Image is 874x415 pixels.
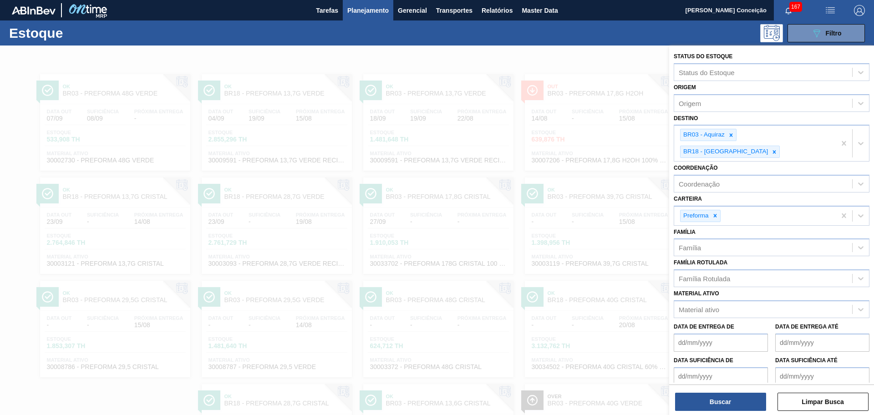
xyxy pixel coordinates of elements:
label: Data suficiência até [775,357,838,364]
label: Status do Estoque [674,53,732,60]
span: Planejamento [347,5,389,16]
label: Data de Entrega de [674,324,734,330]
span: Master Data [522,5,558,16]
div: Material ativo [679,306,719,314]
div: BR18 - [GEOGRAPHIC_DATA] [681,146,769,157]
div: Origem [679,99,701,107]
label: Carteira [674,196,702,202]
button: Notificações [774,4,803,17]
input: dd/mm/yyyy [775,367,869,385]
label: Origem [674,84,696,91]
div: Status do Estoque [679,68,735,76]
div: Coordenação [679,180,720,187]
label: Data de Entrega até [775,324,838,330]
img: userActions [825,5,836,16]
span: Relatórios [482,5,513,16]
label: Data suficiência de [674,357,733,364]
input: dd/mm/yyyy [674,367,768,385]
div: Família Rotulada [679,275,730,283]
span: Filtro [826,30,842,37]
input: dd/mm/yyyy [775,334,869,352]
div: Pogramando: nenhum usuário selecionado [760,24,783,42]
span: Gerencial [398,5,427,16]
span: Tarefas [316,5,338,16]
label: Família Rotulada [674,259,727,266]
img: Logout [854,5,865,16]
input: dd/mm/yyyy [674,334,768,352]
div: BR03 - Aquiraz [681,129,726,141]
img: TNhmsLtSVTkK8tSr43FrP2fwEKptu5GPRR3wAAAABJRU5ErkJggg== [12,6,56,15]
button: Filtro [788,24,865,42]
label: Material ativo [674,290,719,297]
label: Coordenação [674,165,718,171]
span: 167 [789,2,802,12]
h1: Estoque [9,28,145,38]
label: Destino [674,115,698,121]
label: Família [674,229,696,235]
span: Transportes [436,5,473,16]
div: Preforma [681,210,710,222]
div: Família [679,244,701,252]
